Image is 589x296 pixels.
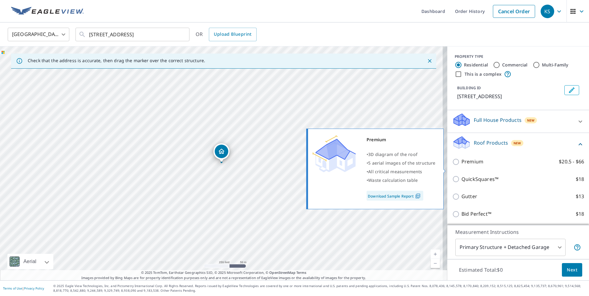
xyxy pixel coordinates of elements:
a: Terms of Use [3,286,22,290]
label: This is a complex [465,71,502,77]
p: Measurement Instructions [455,228,581,236]
p: Roof Products [474,139,508,146]
a: Upload Blueprint [209,28,256,41]
span: New [514,141,521,146]
a: Privacy Policy [24,286,44,290]
div: OR [196,28,257,41]
div: • [367,150,436,159]
p: Estimated Total: $0 [454,263,508,277]
a: Cancel Order [493,5,535,18]
div: [GEOGRAPHIC_DATA] [8,26,69,43]
span: New [527,118,535,123]
a: Terms [296,270,307,275]
div: KS [541,5,554,18]
div: PROPERTY TYPE [455,54,582,59]
p: Gutter [461,193,477,200]
p: BUILDING ID [457,85,481,90]
span: Waste calculation table [368,177,418,183]
span: Upload Blueprint [214,30,251,38]
div: • [367,176,436,185]
img: Premium [313,135,356,172]
p: $20.5 - $66 [559,158,584,166]
div: • [367,159,436,167]
p: Check that the address is accurate, then drag the marker over the correct structure. [28,58,205,63]
img: Pdf Icon [414,193,422,199]
a: Download Sample Report [367,191,423,201]
div: Primary Structure + Detached Garage [455,239,566,256]
p: [STREET_ADDRESS] [457,93,562,100]
div: Roof ProductsNew [452,135,584,153]
div: Aerial [7,254,53,269]
p: Premium [461,158,483,166]
input: Search by address or latitude-longitude [89,26,177,43]
div: Premium [367,135,436,144]
span: All critical measurements [368,169,422,174]
a: Current Level 17, Zoom In [431,250,440,259]
a: OpenStreetMap [269,270,295,275]
div: • [367,167,436,176]
button: Edit building 1 [564,85,579,95]
div: Full House ProductsNew [452,113,584,130]
span: Next [567,266,577,274]
div: Dropped pin, building 1, Residential property, 8764 N Highway 259 Hardinsburg, KY 40143 [213,143,230,162]
p: © 2025 Eagle View Technologies, Inc. and Pictometry International Corp. All Rights Reserved. Repo... [53,284,586,293]
p: $18 [576,175,584,183]
span: 5 aerial images of the structure [368,160,435,166]
p: QuickSquares™ [461,175,498,183]
span: © 2025 TomTom, Earthstar Geographics SIO, © 2025 Microsoft Corporation, © [141,270,307,275]
p: $13 [576,193,584,200]
label: Commercial [502,62,528,68]
p: Bid Perfect™ [461,210,491,218]
label: Residential [464,62,488,68]
a: Current Level 17, Zoom Out [431,259,440,268]
span: Your report will include the primary structure and a detached garage if one exists. [574,244,581,251]
label: Multi-Family [542,62,569,68]
p: Full House Products [474,116,522,124]
button: Close [426,57,434,65]
div: Aerial [22,254,38,269]
span: 3D diagram of the roof [368,151,417,157]
p: $18 [576,210,584,218]
img: EV Logo [11,7,84,16]
button: Next [562,263,582,277]
p: | [3,286,44,290]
